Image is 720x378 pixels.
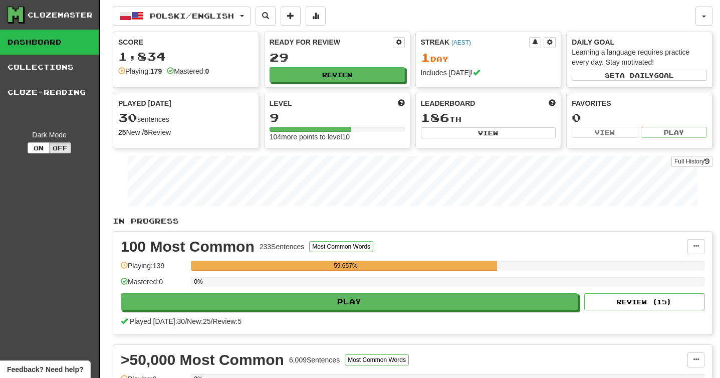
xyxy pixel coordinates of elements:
strong: 179 [150,67,162,75]
span: a daily [620,72,654,79]
a: (AEST) [451,39,471,46]
div: Learning a language requires practice every day. Stay motivated! [572,47,707,67]
button: Review (15) [584,293,704,310]
div: 9 [270,111,405,124]
div: Score [118,37,254,47]
span: Played [DATE]: 30 [130,317,185,325]
span: / [185,317,187,325]
div: Streak [421,37,530,47]
div: sentences [118,111,254,124]
div: 59.657% [194,261,497,271]
span: 1 [421,50,430,64]
span: Open feedback widget [7,364,83,374]
div: 1,834 [118,50,254,63]
div: 0 [572,111,707,124]
div: Dark Mode [8,130,91,140]
div: Daily Goal [572,37,707,47]
span: Review: 5 [212,317,242,325]
span: Played [DATE] [118,98,171,108]
div: 100 Most Common [121,239,255,254]
div: Playing: 139 [121,261,186,277]
div: Day [421,51,556,64]
div: Mastered: 0 [121,277,186,293]
div: Playing: [118,66,162,76]
span: Leaderboard [421,98,475,108]
button: On [28,142,50,153]
strong: 0 [205,67,209,75]
span: Polski / English [150,12,234,20]
div: 233 Sentences [260,242,305,252]
div: Ready for Review [270,37,393,47]
button: Play [121,293,578,310]
button: Play [641,127,707,138]
span: 30 [118,110,137,124]
div: 6,009 Sentences [289,355,340,365]
span: Score more points to level up [398,98,405,108]
button: More stats [306,7,326,26]
button: Off [49,142,71,153]
button: Search sentences [256,7,276,26]
strong: 25 [118,128,126,136]
span: New: 25 [187,317,210,325]
div: Clozemaster [28,10,93,20]
button: View [572,127,638,138]
span: / [211,317,213,325]
button: View [421,127,556,138]
button: Most Common Words [345,354,409,365]
a: Full History [671,156,712,167]
p: In Progress [113,216,712,226]
button: Most Common Words [309,241,373,252]
span: Level [270,98,292,108]
div: 104 more points to level 10 [270,132,405,142]
div: Includes [DATE]! [421,68,556,78]
div: Favorites [572,98,707,108]
div: th [421,111,556,124]
div: New / Review [118,127,254,137]
button: Review [270,67,405,82]
div: Mastered: [167,66,209,76]
strong: 5 [144,128,148,136]
span: 186 [421,110,449,124]
span: This week in points, UTC [549,98,556,108]
button: Polski/English [113,7,251,26]
div: >50,000 Most Common [121,352,284,367]
div: 29 [270,51,405,64]
button: Seta dailygoal [572,70,707,81]
button: Add sentence to collection [281,7,301,26]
